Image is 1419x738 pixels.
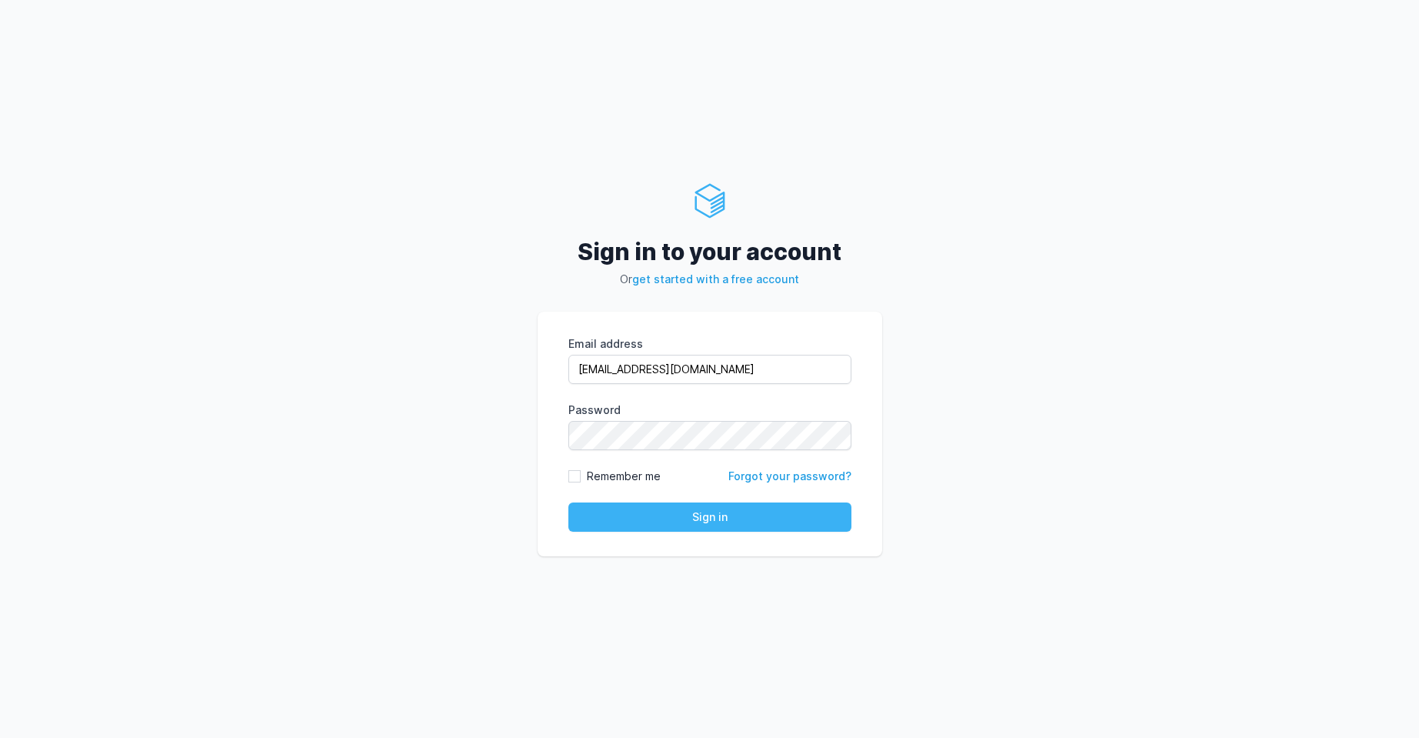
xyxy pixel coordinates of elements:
[728,469,851,483] a: Forgot your password?
[538,272,882,287] p: Or
[568,503,851,532] button: Sign in
[632,272,799,286] a: get started with a free account
[568,402,851,418] label: Password
[691,182,728,219] img: ServerAuth
[538,238,882,265] h2: Sign in to your account
[587,469,661,484] label: Remember me
[568,336,851,352] label: Email address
